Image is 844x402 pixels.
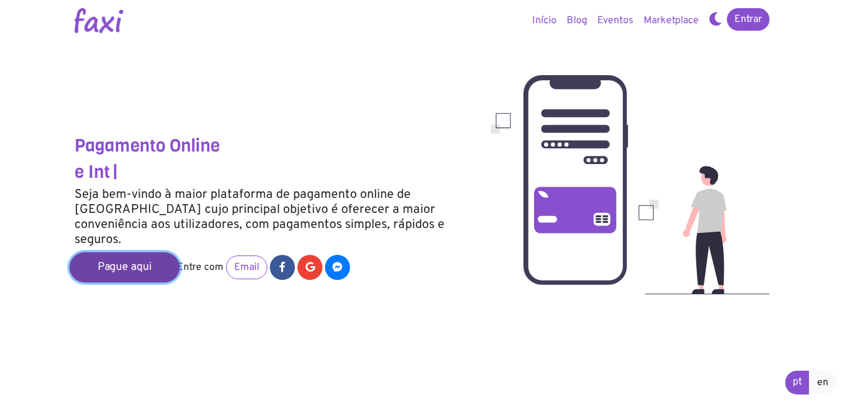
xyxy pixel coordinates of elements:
a: Eventos [592,8,639,33]
a: Início [527,8,562,33]
span: Entre com [177,261,224,274]
h5: Seja bem-vindo à maior plataforma de pagamento online de [GEOGRAPHIC_DATA] cujo principal objetiv... [75,187,472,247]
h3: Pagamento Online [75,135,472,157]
a: en [809,371,836,394]
a: Email [226,255,267,279]
a: Pague aqui [69,252,180,282]
span: e Int [75,160,110,183]
img: Logotipo Faxi Online [75,8,123,33]
a: Entrar [727,8,769,31]
a: Marketplace [639,8,704,33]
a: Blog [562,8,592,33]
a: pt [785,371,810,394]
